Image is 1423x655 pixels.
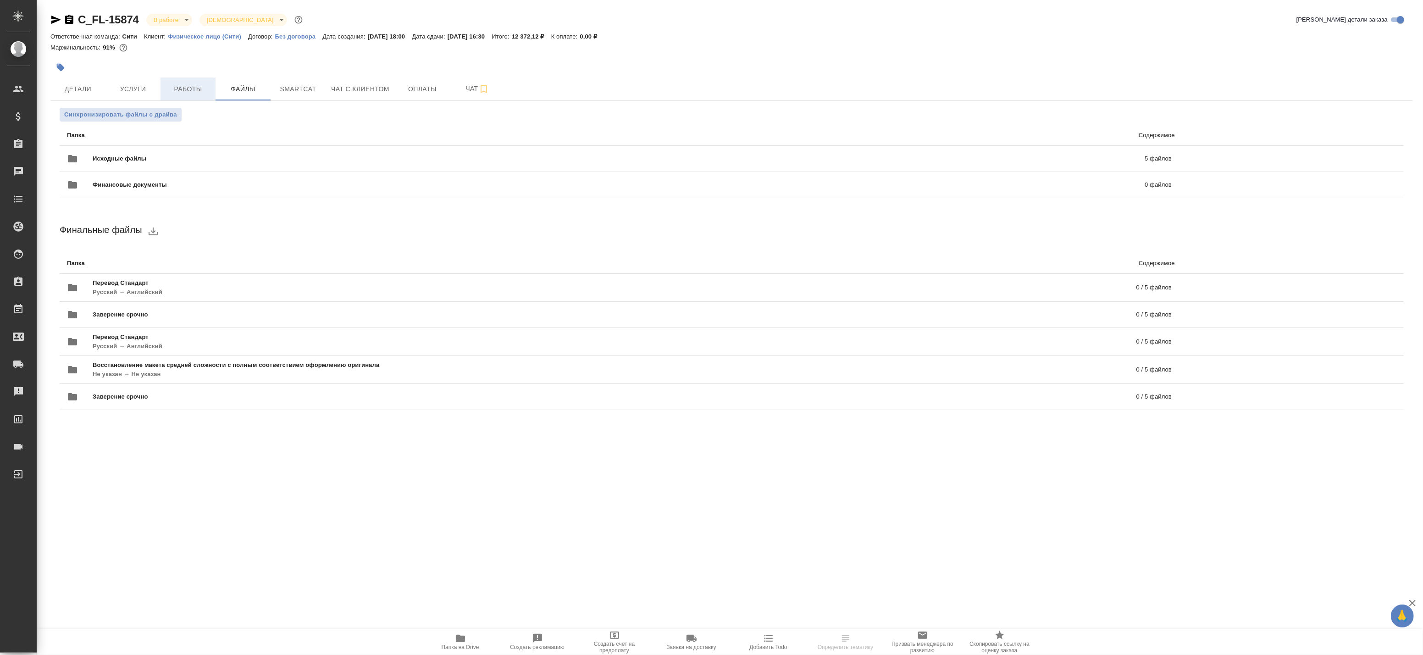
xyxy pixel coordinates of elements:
[64,110,177,119] span: Синхронизировать файлы с драйва
[78,13,139,26] a: C_FL-15874
[168,32,248,40] a: Физическое лицо (Сити)
[512,33,551,40] p: 12 372,12 ₽
[60,225,142,235] span: Финальные файлы
[93,333,649,342] span: Перевод Стандарт
[448,33,492,40] p: [DATE] 16:30
[646,154,1172,163] p: 5 файлов
[61,174,83,196] button: folder
[93,361,758,370] span: Восстановление макета средней сложности с полным соответствием оформлению оригинала
[93,288,649,297] p: Русский → Английский
[642,392,1172,401] p: 0 / 5 файлов
[656,180,1172,189] p: 0 файлов
[293,14,305,26] button: Доп статусы указывают на важность/срочность заказа
[93,342,649,351] p: Русский → Английский
[368,33,412,40] p: [DATE] 18:00
[166,83,210,95] span: Работы
[758,365,1172,374] p: 0 / 5 файлов
[1395,606,1410,626] span: 🙏
[275,33,323,40] p: Без договора
[412,33,447,40] p: Дата сдачи:
[61,331,83,353] button: folder
[248,33,275,40] p: Договор:
[144,33,168,40] p: Клиент:
[221,83,265,95] span: Файлы
[122,33,144,40] p: Сити
[56,83,100,95] span: Детали
[61,277,83,299] button: folder
[275,32,323,40] a: Без договора
[67,131,612,140] p: Папка
[93,310,642,319] span: Заверение срочно
[580,33,604,40] p: 0,00 ₽
[111,83,155,95] span: Услуги
[50,57,71,78] button: Добавить тэг
[204,16,276,24] button: [DEMOGRAPHIC_DATA]
[117,42,129,54] button: 922.00 RUB;
[551,33,580,40] p: К оплате:
[50,14,61,25] button: Скопировать ссылку для ЯМессенджера
[61,359,83,381] button: folder
[61,386,83,408] button: folder
[612,259,1175,268] p: Содержимое
[1296,15,1388,24] span: [PERSON_NAME] детали заказа
[276,83,320,95] span: Smartcat
[146,14,192,26] div: В работе
[50,33,122,40] p: Ответственная команда:
[322,33,367,40] p: Дата создания:
[478,83,489,94] svg: Подписаться
[93,154,646,163] span: Исходные файлы
[64,14,75,25] button: Скопировать ссылку
[612,131,1175,140] p: Содержимое
[93,392,642,401] span: Заверение срочно
[67,259,612,268] p: Папка
[93,180,656,189] span: Финансовые документы
[93,370,758,379] p: Не указан → Не указан
[199,14,287,26] div: В работе
[492,33,511,40] p: Итого:
[642,310,1172,319] p: 0 / 5 файлов
[331,83,389,95] span: Чат с клиентом
[61,148,83,170] button: folder
[649,283,1172,292] p: 0 / 5 файлов
[151,16,181,24] button: В работе
[1391,605,1414,627] button: 🙏
[61,304,83,326] button: folder
[93,278,649,288] span: Перевод Стандарт
[142,220,164,242] button: download
[455,83,499,94] span: Чат
[168,33,248,40] p: Физическое лицо (Сити)
[60,108,182,122] button: Синхронизировать файлы с драйва
[400,83,444,95] span: Оплаты
[50,44,103,51] p: Маржинальность:
[649,337,1172,346] p: 0 / 5 файлов
[103,44,117,51] p: 91%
